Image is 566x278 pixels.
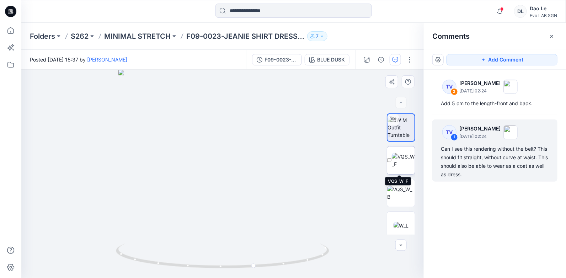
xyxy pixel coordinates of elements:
[317,56,345,64] div: BLUE DUSK
[530,4,557,13] div: Dao Le
[459,124,501,133] p: [PERSON_NAME]
[375,54,387,65] button: Details
[459,79,501,87] p: [PERSON_NAME]
[530,13,557,18] div: Evo LAB SGN
[459,87,501,95] p: [DATE] 02:24
[394,222,409,229] img: W_L
[441,145,549,179] div: Can I see this rendering without the belt? This should fit straight, without curve at waist. This...
[447,54,557,65] button: Add Comment
[451,134,458,141] div: 1
[71,31,89,41] a: S262
[451,88,458,95] div: 2
[30,56,127,63] span: Posted [DATE] 15:37 by
[432,32,470,41] h2: Comments
[388,116,415,139] img: BW M Outfit Turntable
[387,186,415,201] img: VQS_W_B
[305,54,349,65] button: BLUE DUSK
[441,99,549,108] div: Add 5 cm to the length-front and back.
[514,5,527,18] div: DL
[104,31,171,41] a: MINIMAL STRETCH
[442,80,456,94] div: TV
[307,31,327,41] button: 7
[265,56,297,64] div: F09-0023-JEANIE SHIRT DRESS
[316,32,319,40] p: 7
[459,133,501,140] p: [DATE] 02:24
[442,125,456,139] div: TV
[186,31,304,41] p: F09-0023-JEANIE SHIRT DRESS-MNMS
[392,153,415,168] img: VQS_W_F
[252,54,302,65] button: F09-0023-JEANIE SHIRT DRESS
[30,31,55,41] a: Folders
[87,57,127,63] a: [PERSON_NAME]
